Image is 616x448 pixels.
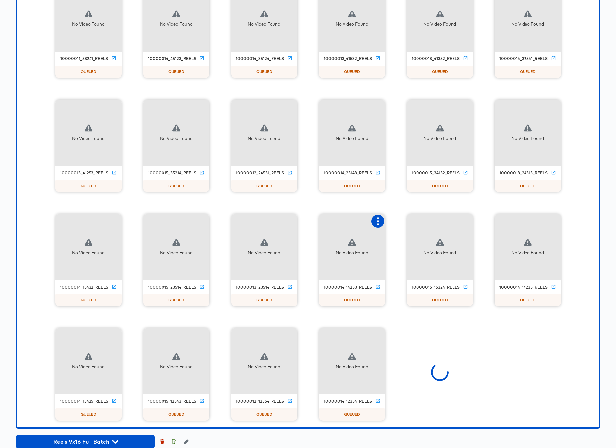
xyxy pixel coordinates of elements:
div: 10000013_41352_reels [412,56,460,61]
div: 10000015_34152_reels [412,170,460,176]
span: QUEUED [429,184,451,189]
div: 10000015_35214_reels [148,170,196,176]
div: No Video Found [248,21,280,27]
span: QUEUED [166,69,187,75]
span: QUEUED [517,298,538,303]
div: No Video Found [336,250,368,256]
span: QUEUED [342,184,363,189]
div: 10000013_41253_reels [60,170,108,176]
span: QUEUED [254,184,275,189]
div: No Video Found [160,364,193,370]
span: QUEUED [78,298,99,303]
div: No Video Found [423,250,456,256]
div: No Video Found [336,21,368,27]
div: No Video Found [160,135,193,142]
div: 10000011_53241_reels [60,56,108,61]
div: No Video Found [248,364,280,370]
span: Reels 9x16 Full Batch [19,437,151,446]
span: QUEUED [78,412,99,417]
span: QUEUED [166,184,187,189]
span: QUEUED [517,184,538,189]
div: No Video Found [336,364,368,370]
span: QUEUED [166,412,187,417]
div: 10000015_15324_reels [412,285,460,290]
div: 10000015_23514_reels [148,285,196,290]
div: 10000014_25143_reels [324,170,372,176]
div: No Video Found [423,21,456,27]
div: No Video Found [511,21,544,27]
span: QUEUED [342,298,363,303]
span: QUEUED [254,69,275,75]
span: QUEUED [429,69,451,75]
div: 10000014_12354_reels [324,399,372,404]
span: QUEUED [429,298,451,303]
span: QUEUED [254,298,275,303]
div: No Video Found [72,250,105,256]
span: QUEUED [166,298,187,303]
span: QUEUED [78,184,99,189]
div: 10000014_14235_reels [499,285,548,290]
div: No Video Found [160,250,193,256]
div: No Video Found [511,135,544,142]
span: QUEUED [78,69,99,75]
div: 10000014_35124_reels [236,56,284,61]
div: No Video Found [248,135,280,142]
span: QUEUED [342,412,363,417]
div: 10000014_13425_reels [60,399,108,404]
div: No Video Found [248,250,280,256]
span: QUEUED [517,69,538,75]
div: 10000012_12354_reels [236,399,284,404]
span: QUEUED [254,412,275,417]
div: 10000014_45123_reels [148,56,196,61]
div: 10000013_41532_reels [324,56,372,61]
div: No Video Found [160,21,193,27]
div: No Video Found [423,135,456,142]
div: 10000013_24315_reels [499,170,548,176]
div: No Video Found [511,250,544,256]
div: No Video Found [336,135,368,142]
div: No Video Found [72,21,105,27]
div: 10000012_24531_reels [236,170,284,176]
div: 10000014_15432_reels [60,285,108,290]
div: No Video Found [72,135,105,142]
div: 10000014_32541_reels [499,56,548,61]
span: QUEUED [342,69,363,75]
div: 10000015_12543_reels [148,399,196,404]
div: 10000014_14253_reels [324,285,372,290]
div: 10000013_23514_reels [236,285,284,290]
div: No Video Found [72,364,105,370]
